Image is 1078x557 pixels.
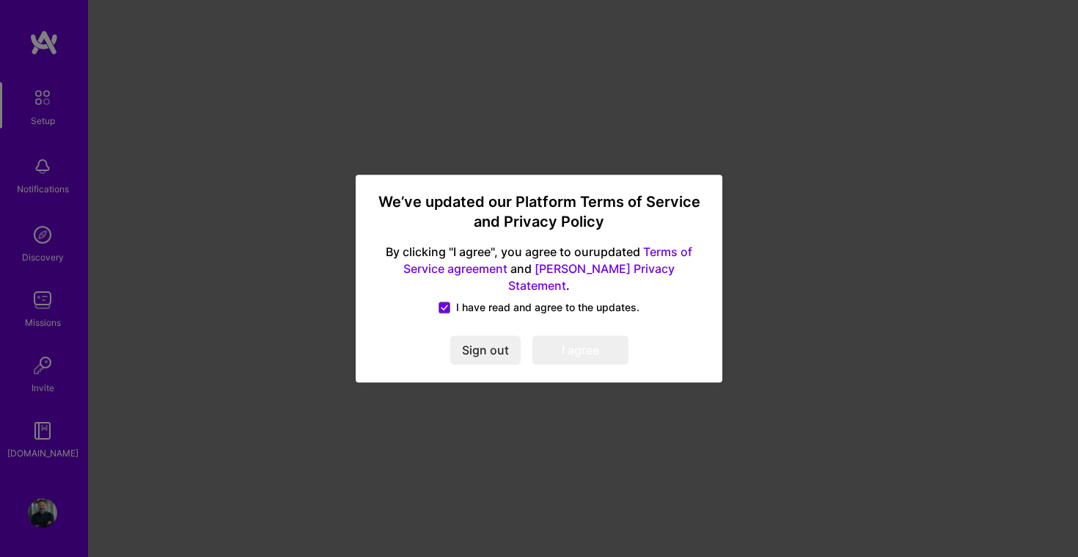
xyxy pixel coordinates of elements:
span: By clicking "I agree", you agree to our updated and . [373,244,705,295]
h3: We’ve updated our Platform Terms of Service and Privacy Policy [373,192,705,233]
button: I agree [532,335,628,365]
a: Terms of Service agreement [403,245,692,277]
button: Sign out [450,335,521,365]
a: [PERSON_NAME] Privacy Statement [508,261,675,293]
span: I have read and agree to the updates. [456,300,639,315]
